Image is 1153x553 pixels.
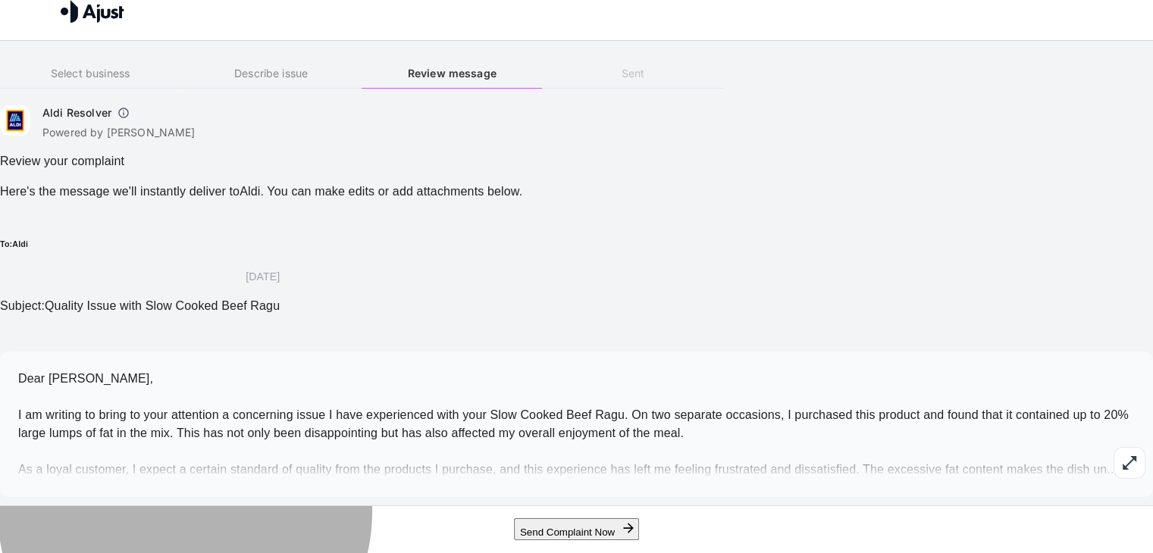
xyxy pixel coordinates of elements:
h6: Describe issue [181,65,362,82]
span: Dear [PERSON_NAME], I am writing to bring to your attention a concerning issue I have experienced... [18,372,1129,476]
h6: Review message [362,65,542,82]
span: ... [1107,463,1117,476]
p: Powered by [PERSON_NAME] [42,125,196,140]
h6: Aldi Resolver [42,105,111,120]
h6: Sent [543,65,723,82]
button: Send Complaint Now [514,518,639,540]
